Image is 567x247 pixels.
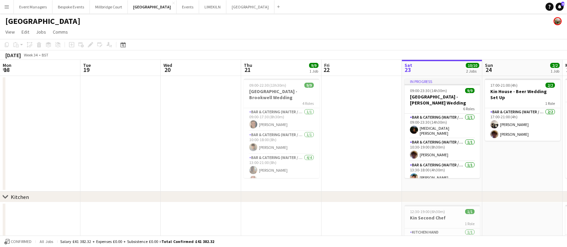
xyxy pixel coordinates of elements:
span: 1 Role [545,101,555,106]
span: Mon [3,62,11,68]
span: Total Confirmed £41 382.32 [161,239,214,244]
div: 2 Jobs [466,69,479,74]
button: Confirmed [3,238,33,245]
button: [GEOGRAPHIC_DATA] [226,0,274,13]
span: Wed [163,62,172,68]
a: View [3,28,17,36]
span: 9/9 [304,83,314,88]
h3: Kin House - Beer Wedding Set Up [485,88,560,100]
button: [GEOGRAPHIC_DATA] [128,0,177,13]
app-user-avatar: Staffing Manager [554,17,562,25]
app-card-role: Bar & Catering (Waiter / waitress)1/110:30-19:00 (8h30m)[PERSON_NAME] [405,138,480,161]
a: Comms [50,28,71,36]
span: 9 [561,2,564,6]
span: Fri [324,62,330,68]
span: 24 [484,66,493,74]
span: 2/2 [545,83,555,88]
span: 09:00-23:30 (14h30m) [410,88,447,93]
span: All jobs [38,239,54,244]
span: 6 Roles [463,106,475,111]
h1: [GEOGRAPHIC_DATA] [5,16,80,26]
span: Comms [53,29,68,35]
span: View [5,29,15,35]
a: 9 [556,3,564,11]
span: 20 [162,66,172,74]
app-card-role: Bar & Catering (Waiter / waitress)1/109:00-23:30 (14h30m)[MEDICAL_DATA][PERSON_NAME] [405,114,480,138]
a: Edit [19,28,32,36]
span: 10/10 [466,63,479,68]
span: Tue [83,62,91,68]
span: 9/9 [465,88,475,93]
span: 1 Role [465,221,475,226]
h3: Kin Second Chef [405,215,480,221]
button: Millbridge Court [90,0,128,13]
button: Events [177,0,199,13]
span: 2/2 [550,63,560,68]
span: 19 [82,66,91,74]
span: 9/9 [309,63,318,68]
h3: [GEOGRAPHIC_DATA] - Brookwell Wedding [244,88,319,100]
app-job-card: 09:00-22:30 (13h30m)9/9[GEOGRAPHIC_DATA] - Brookwell Wedding4 RolesBar & Catering (Waiter / waitr... [244,79,319,178]
app-card-role: Bar & Catering (Waiter / waitress)4/413:00-21:00 (8h)[PERSON_NAME][PERSON_NAME] [244,154,319,206]
span: 17:00-21:00 (4h) [490,83,518,88]
div: In progress [405,79,480,84]
span: 1/1 [465,209,475,214]
button: Event Managers [14,0,52,13]
div: Kitchen [11,194,29,200]
a: Jobs [33,28,49,36]
app-card-role: Bar & Catering (Waiter / waitress)2/217:00-21:00 (4h)[PERSON_NAME][PERSON_NAME] [485,108,560,141]
app-card-role: Bar & Catering (Waiter / waitress)1/113:30-18:00 (4h30m)[PERSON_NAME] [405,161,480,184]
span: 12:30-19:00 (6h30m) [410,209,445,214]
span: 09:00-22:30 (13h30m) [249,83,286,88]
div: [DATE] [5,52,21,58]
span: Week 34 [22,52,39,57]
div: 1 Job [551,69,559,74]
button: Bespoke Events [52,0,90,13]
span: Thu [244,62,252,68]
span: Sun [485,62,493,68]
button: LIMEKILN [199,0,226,13]
span: 18 [2,66,11,74]
span: 22 [323,66,330,74]
span: 23 [404,66,412,74]
span: Jobs [36,29,46,35]
app-job-card: 17:00-21:00 (4h)2/2Kin House - Beer Wedding Set Up1 RoleBar & Catering (Waiter / waitress)2/217:0... [485,79,560,141]
h3: [GEOGRAPHIC_DATA] - [PERSON_NAME] Wedding [405,94,480,106]
app-card-role: Bar & Catering (Waiter / waitress)1/110:00-18:00 (8h)[PERSON_NAME] [244,131,319,154]
div: Salary £41 382.32 + Expenses £0.00 + Subsistence £0.00 = [60,239,214,244]
app-job-card: In progress09:00-23:30 (14h30m)9/9[GEOGRAPHIC_DATA] - [PERSON_NAME] Wedding6 RolesBar & Catering ... [405,79,480,178]
span: 21 [243,66,252,74]
div: BST [42,52,48,57]
span: Sat [405,62,412,68]
span: Edit [22,29,29,35]
div: 1 Job [309,69,318,74]
app-card-role: Bar & Catering (Waiter / waitress)1/109:00-17:30 (8h30m)[PERSON_NAME] [244,108,319,131]
span: Confirmed [11,239,32,244]
span: 4 Roles [302,101,314,106]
